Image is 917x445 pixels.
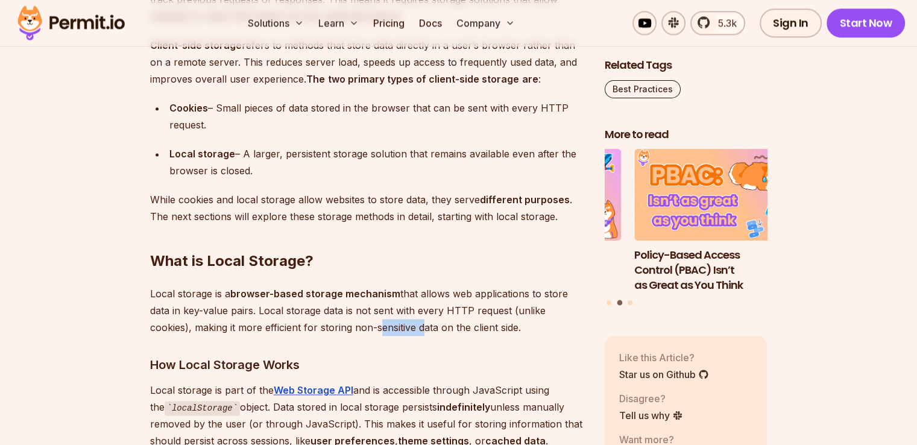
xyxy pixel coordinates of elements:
p: Like this Article? [619,350,709,365]
strong: Client-side storage [150,39,242,51]
strong: indefinitely [437,401,490,413]
strong: two primary types of client-side storage [328,73,519,85]
p: Local storage is a that allows web applications to store data in key-value pairs. Local storage d... [150,285,585,336]
a: Docs [414,11,447,35]
button: Go to slide 3 [628,300,632,305]
li: 2 of 3 [634,150,797,293]
p: Disagree? [619,391,683,406]
h3: How to Use JWTs for Authorization: Best Practices and Common Mistakes [459,248,622,292]
strong: The [306,73,325,85]
button: Go to slide 2 [617,300,622,306]
a: Pricing [368,11,409,35]
strong: Cookies [169,102,208,114]
strong: are [522,73,538,85]
img: Policy-Based Access Control (PBAC) Isn’t as Great as You Think [634,150,797,241]
code: localStorage [165,401,241,415]
p: While cookies and local storage allow websites to store data, they serve . The next sections will... [150,191,585,225]
button: Company [452,11,520,35]
button: Learn [314,11,364,35]
strong: browser-based storage mechanism [230,288,400,300]
a: Sign In [760,8,822,37]
button: Solutions [243,11,309,35]
h3: Policy-Based Access Control (PBAC) Isn’t as Great as You Think [634,248,797,292]
a: Best Practices [605,80,681,98]
a: Web Storage API [274,384,353,396]
a: Tell us why [619,408,683,423]
div: Posts [605,150,767,308]
a: Policy-Based Access Control (PBAC) Isn’t as Great as You ThinkPolicy-Based Access Control (PBAC) ... [634,150,797,293]
strong: different purposes [480,194,570,206]
a: Start Now [827,8,906,37]
span: 5.3k [711,16,737,30]
h2: What is Local Storage? [150,203,585,271]
h2: Related Tags [605,58,767,73]
a: Star us on Github [619,367,709,382]
a: 5.3k [690,11,745,35]
div: – Small pieces of data stored in the browser that can be sent with every HTTP request. [169,99,585,133]
h3: How Local Storage Works [150,355,585,374]
p: refers to methods that store data directly in a user’s browser rather than on a remote server. Th... [150,37,585,87]
h2: More to read [605,127,767,142]
div: – A larger, persistent storage solution that remains available even after the browser is closed. [169,145,585,179]
button: Go to slide 1 [607,300,611,305]
img: Permit logo [12,2,130,43]
strong: Local storage [169,148,235,160]
li: 1 of 3 [459,150,622,293]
